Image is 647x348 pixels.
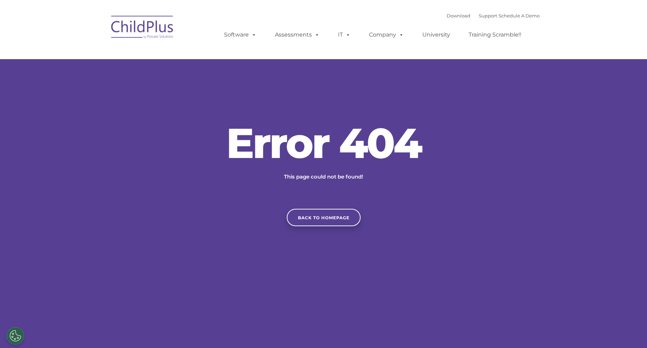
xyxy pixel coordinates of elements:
[415,28,457,42] a: University
[7,327,24,345] button: Cookies Settings
[447,13,470,18] a: Download
[268,28,326,42] a: Assessments
[462,28,528,42] a: Training Scramble!!
[251,173,397,181] p: This page could not be found!
[479,13,497,18] a: Support
[331,28,357,42] a: IT
[499,13,540,18] a: Schedule A Demo
[108,11,177,46] img: ChildPlus by Procare Solutions
[447,13,540,18] font: |
[217,28,263,42] a: Software
[287,209,361,226] a: Back to homepage
[219,122,428,164] h2: Error 404
[362,28,411,42] a: Company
